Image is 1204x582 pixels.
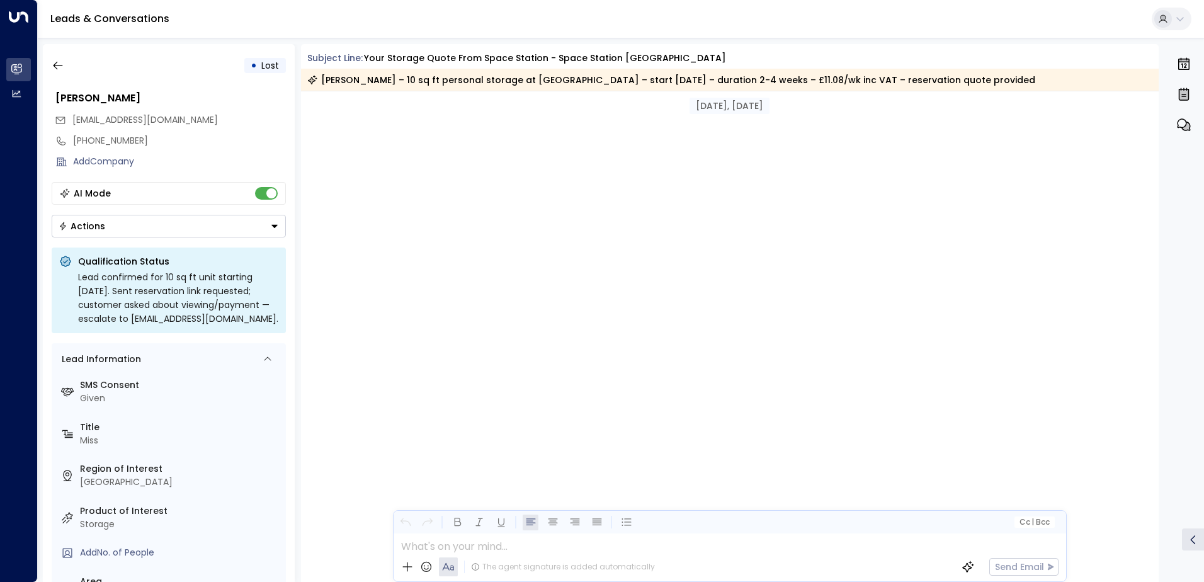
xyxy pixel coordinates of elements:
span: Cc Bcc [1019,518,1049,527]
div: Lead confirmed for 10 sq ft unit starting [DATE]. Sent reservation link requested; customer asked... [78,270,278,326]
div: Actions [59,220,105,232]
span: thomsonlouise13@gmail.com [72,113,218,127]
button: Undo [397,515,413,530]
div: Miss [80,434,281,447]
span: Lost [261,59,279,72]
div: Storage [80,518,281,531]
button: Cc|Bcc [1014,516,1054,528]
span: [EMAIL_ADDRESS][DOMAIN_NAME] [72,113,218,126]
p: Qualification Status [78,255,278,268]
a: Leads & Conversations [50,11,169,26]
button: Actions [52,215,286,237]
div: • [251,54,257,77]
div: Your storage quote from Space Station - Space Station [GEOGRAPHIC_DATA] [364,52,726,65]
div: [DATE], [DATE] [690,98,770,114]
div: The agent signature is added automatically [471,561,655,573]
label: SMS Consent [80,379,281,392]
span: Subject Line: [307,52,363,64]
label: Title [80,421,281,434]
div: AddNo. of People [80,546,281,559]
div: Given [80,392,281,405]
span: | [1031,518,1034,527]
label: Product of Interest [80,505,281,518]
div: Button group with a nested menu [52,215,286,237]
div: [PERSON_NAME] – 10 sq ft personal storage at [GEOGRAPHIC_DATA] – start [DATE] – duration 2-4 week... [307,74,1035,86]
div: [GEOGRAPHIC_DATA] [80,476,281,489]
button: Redo [419,515,435,530]
div: AI Mode [74,187,111,200]
label: Region of Interest [80,462,281,476]
div: [PERSON_NAME] [55,91,286,106]
div: Lead Information [57,353,141,366]
div: AddCompany [73,155,286,168]
div: [PHONE_NUMBER] [73,134,286,147]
